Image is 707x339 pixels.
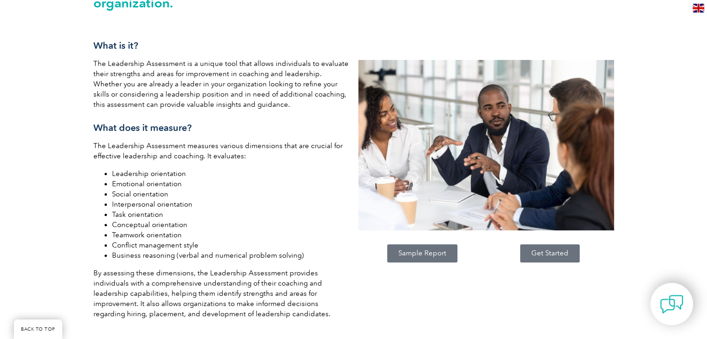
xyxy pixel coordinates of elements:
img: en [693,4,704,13]
li: Conflict management style [112,240,349,250]
li: Interpersonal orientation [112,199,349,209]
h3: What does it measure? [93,122,349,134]
span: Get Started [531,250,568,257]
li: Social orientation [112,189,349,199]
a: Sample Report [387,244,457,262]
h3: What is it? [93,40,349,52]
img: contact-chat.png [660,293,683,316]
li: Emotional orientation [112,179,349,189]
li: Business reasoning (verbal and numerical problem solving) [112,250,349,261]
li: Teamwork orientation [112,230,349,240]
li: Leadership orientation [112,169,349,179]
p: The Leadership Assessment is a unique tool that allows individuals to evaluate their strengths an... [93,59,349,110]
p: The Leadership Assessment measures various dimensions that are crucial for effective leadership a... [93,141,349,161]
span: Sample Report [398,250,446,257]
p: By assessing these dimensions, the Leadership Assessment provides individuals with a comprehensiv... [93,268,349,319]
a: BACK TO TOP [14,319,62,339]
a: Get Started [520,244,580,262]
li: Task orientation [112,209,349,220]
li: Conceptual orientation [112,220,349,230]
img: leadership [358,60,614,230]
